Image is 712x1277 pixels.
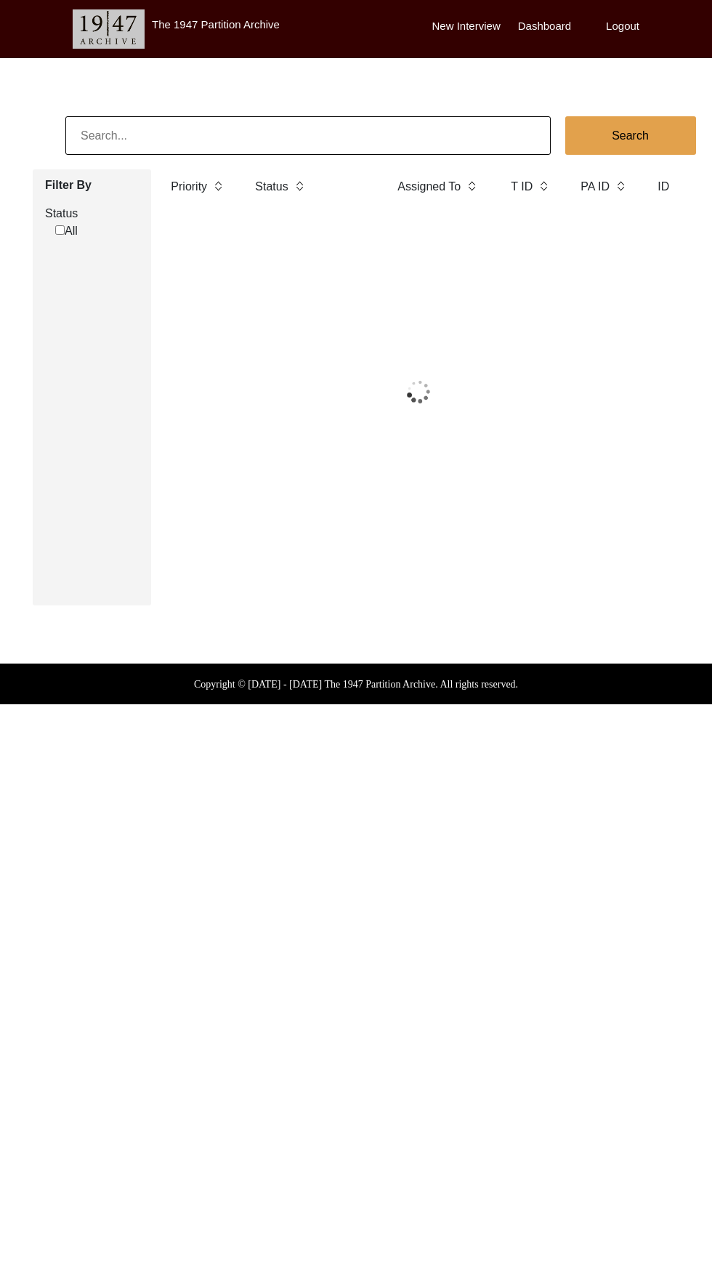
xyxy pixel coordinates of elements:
[615,178,626,194] img: sort-button.png
[45,177,140,194] label: Filter By
[45,205,140,222] label: Status
[55,225,65,235] input: All
[397,178,461,196] label: Assigned To
[518,18,571,35] label: Dashboard
[538,178,549,194] img: sort-button.png
[466,178,477,194] img: sort-button.png
[565,116,696,155] button: Search
[658,178,669,196] label: ID
[65,116,551,155] input: Search...
[171,178,207,196] label: Priority
[606,18,639,35] label: Logout
[363,355,474,428] img: 1*9EBHIOzhE1XfMYoKz1JcsQ.gif
[294,178,304,194] img: sort-button.png
[511,178,533,196] label: T ID
[152,18,280,31] label: The 1947 Partition Archive
[194,677,518,692] label: Copyright © [DATE] - [DATE] The 1947 Partition Archive. All rights reserved.
[580,178,610,196] label: PA ID
[213,178,223,194] img: sort-button.png
[55,222,78,240] label: All
[432,18,501,35] label: New Interview
[73,9,145,49] img: header-logo.png
[255,178,288,196] label: Status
